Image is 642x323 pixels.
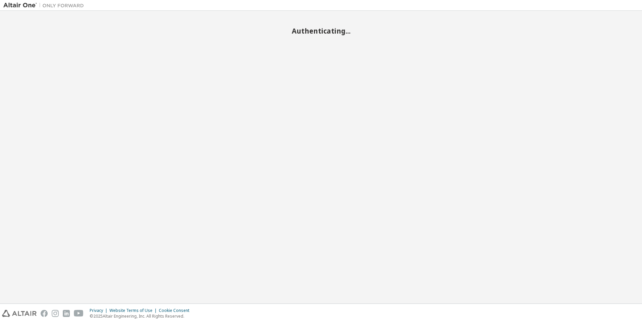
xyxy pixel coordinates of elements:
[3,27,639,35] h2: Authenticating...
[41,310,48,317] img: facebook.svg
[90,313,193,319] p: © 2025 Altair Engineering, Inc. All Rights Reserved.
[3,2,87,9] img: Altair One
[109,308,159,313] div: Website Terms of Use
[159,308,193,313] div: Cookie Consent
[74,310,84,317] img: youtube.svg
[52,310,59,317] img: instagram.svg
[2,310,37,317] img: altair_logo.svg
[90,308,109,313] div: Privacy
[63,310,70,317] img: linkedin.svg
